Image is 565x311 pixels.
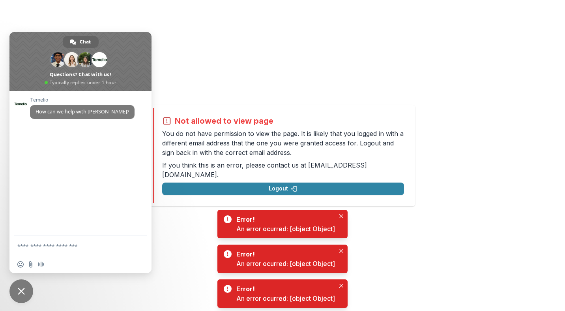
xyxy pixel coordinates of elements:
button: Close [337,211,346,221]
a: [EMAIL_ADDRESS][DOMAIN_NAME] [162,161,367,179]
h2: Not allowed to view page [175,116,273,126]
p: You do not have permission to view the page. It is likely that you logged in with a different ema... [162,129,404,157]
div: An error ocurred: [object Object] [236,259,335,268]
div: An error ocurred: [object Object] [236,224,335,234]
div: An error ocurred: [object Object] [236,294,335,303]
span: How can we help with [PERSON_NAME]? [36,108,129,115]
p: If you think this is an error, please contact us at . [162,160,404,179]
button: Close [337,246,346,256]
span: Send a file [28,261,34,268]
div: Error! [236,215,332,224]
span: Audio message [38,261,44,268]
span: Temelio [30,97,135,103]
div: Chat [63,36,99,48]
button: Logout [162,183,404,195]
div: Close chat [9,279,33,303]
div: Error! [236,249,332,259]
span: Chat [80,36,91,48]
span: Insert an emoji [17,261,24,268]
div: Error! [236,284,332,294]
textarea: Compose your message... [17,243,126,250]
button: Close [337,281,346,290]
